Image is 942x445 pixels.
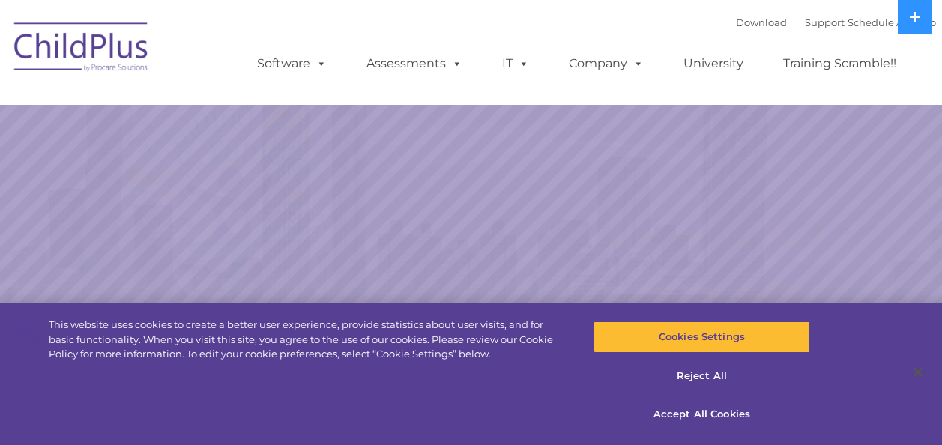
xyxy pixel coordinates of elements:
a: Schedule A Demo [848,16,936,28]
a: Training Scramble!! [768,49,911,79]
button: Close [902,356,935,389]
a: Download [736,16,787,28]
font: | [736,16,936,28]
button: Cookies Settings [594,321,810,353]
button: Reject All [594,360,810,392]
a: University [668,49,758,79]
a: Software [242,49,342,79]
a: Company [554,49,659,79]
div: This website uses cookies to create a better user experience, provide statistics about user visit... [49,318,565,362]
a: Learn More [640,281,795,323]
a: Support [805,16,845,28]
a: IT [487,49,544,79]
a: Assessments [351,49,477,79]
img: ChildPlus by Procare Solutions [7,12,157,87]
button: Accept All Cookies [594,399,810,430]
